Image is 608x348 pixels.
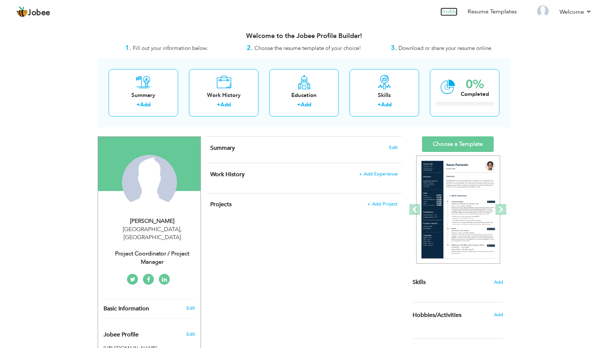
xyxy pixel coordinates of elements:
[104,306,149,312] span: Basic Information
[254,44,361,52] span: Choose the resume template of your choice!
[468,8,517,16] a: Resume Templates
[367,201,398,207] span: + Add Project
[422,136,494,152] a: Choose a Template
[461,78,489,90] div: 0%
[247,43,253,52] strong: 2.
[210,144,235,152] span: Summary
[461,90,489,98] div: Completed
[186,331,195,338] span: Edit
[297,101,301,109] label: +
[114,92,172,99] div: Summary
[398,44,493,52] span: Download or share your resume online.
[275,92,333,99] div: Education
[413,312,461,319] span: Hobbies/Activities
[377,101,381,109] label: +
[210,171,398,178] h4: This helps to show the companies you have worked for.
[136,101,140,109] label: +
[16,6,28,18] img: jobee.io
[104,225,200,242] div: [GEOGRAPHIC_DATA] [GEOGRAPHIC_DATA]
[140,101,151,108] a: Add
[494,279,503,286] span: Add
[210,200,232,208] span: Projects
[210,170,245,178] span: Work History
[210,144,398,152] h4: Adding a summary is a quick and easy way to highlight your experience and interests.
[359,171,398,177] span: + Add Experience
[391,43,397,52] strong: 3.
[186,305,195,311] a: Edit
[98,324,200,342] div: Enhance your career by creating a custom URL for your Jobee public profile.
[125,43,131,52] strong: 1.
[494,311,503,318] span: Add
[381,101,392,108] a: Add
[104,217,200,225] div: [PERSON_NAME]
[537,5,549,17] img: Profile Img
[301,101,311,108] a: Add
[440,8,457,16] a: Profile
[133,44,208,52] span: Fill out your information below.
[210,201,398,208] h4: This helps to highlight the project, tools and skills you have worked on.
[195,92,253,99] div: Work History
[560,8,592,16] a: Welcome
[220,101,231,108] a: Add
[28,9,50,17] span: Jobee
[355,92,413,99] div: Skills
[122,155,177,210] img: Ubaid Asim
[16,6,50,18] a: Jobee
[389,145,398,150] span: Edit
[407,302,508,328] div: Share some of your professional and personal interests.
[104,332,139,338] span: Jobee Profile
[217,101,220,109] label: +
[104,250,200,266] div: Project Coordinator / Project Manager
[98,33,510,40] h3: Welcome to the Jobee Profile Builder!
[180,225,182,233] span: ,
[413,278,426,286] span: Skills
